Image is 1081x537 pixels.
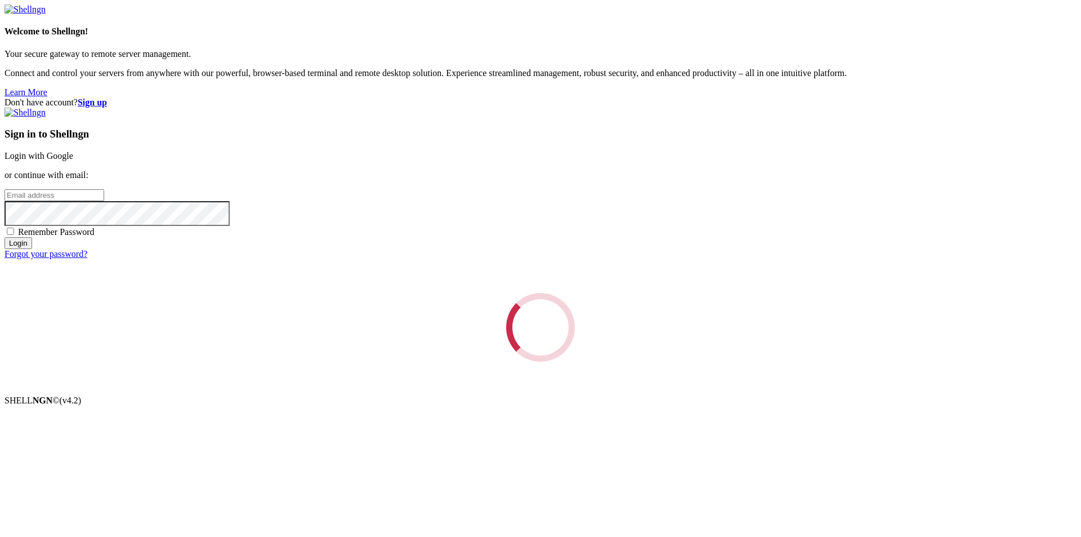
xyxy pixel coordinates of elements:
[60,396,82,405] span: 4.2.0
[5,26,1076,37] h4: Welcome to Shellngn!
[7,228,14,235] input: Remember Password
[5,249,87,259] a: Forgot your password?
[5,151,73,161] a: Login with Google
[5,189,104,201] input: Email address
[5,68,1076,78] p: Connect and control your servers from anywhere with our powerful, browser-based terminal and remo...
[5,97,1076,108] div: Don't have account?
[5,237,32,249] input: Login
[506,293,575,362] div: Loading...
[78,97,107,107] a: Sign up
[18,227,95,237] span: Remember Password
[5,128,1076,140] h3: Sign in to Shellngn
[33,396,53,405] b: NGN
[5,396,81,405] span: SHELL ©
[5,49,1076,59] p: Your secure gateway to remote server management.
[5,108,46,118] img: Shellngn
[5,87,47,97] a: Learn More
[5,170,1076,180] p: or continue with email:
[5,5,46,15] img: Shellngn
